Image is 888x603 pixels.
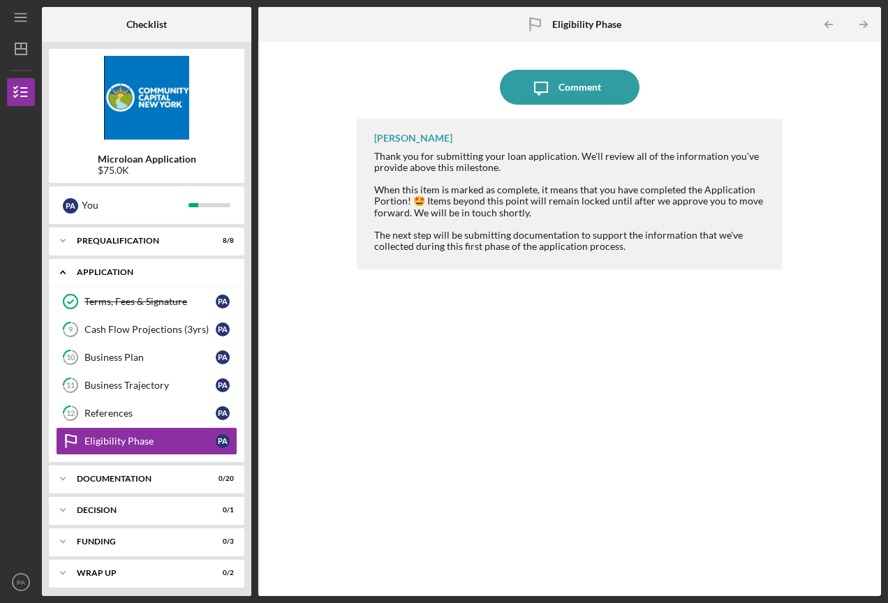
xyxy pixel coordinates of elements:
div: Funding [77,537,199,546]
div: 0 / 1 [209,506,234,514]
div: P A [216,295,230,308]
div: 0 / 20 [209,475,234,483]
div: P A [63,198,78,214]
tspan: 11 [66,381,75,390]
div: P A [216,322,230,336]
a: 11Business TrajectoryPA [56,371,237,399]
img: Product logo [49,56,244,140]
div: $75.0K [98,165,196,176]
div: [PERSON_NAME] [374,133,452,144]
tspan: 10 [66,353,75,362]
div: Thank you for submitting your loan application. We'll review all of the information you've provid... [374,151,769,252]
b: Eligibility Phase [552,19,621,30]
tspan: 9 [68,325,73,334]
div: 0 / 3 [209,537,234,546]
div: Comment [558,70,601,105]
text: PA [17,579,26,586]
div: Business Trajectory [84,380,216,391]
div: P A [216,434,230,448]
div: P A [216,406,230,420]
a: Eligibility PhasePA [56,427,237,455]
b: Checklist [126,19,167,30]
div: Business Plan [84,352,216,363]
b: Microloan Application [98,154,196,165]
div: Cash Flow Projections (3yrs) [84,324,216,335]
div: 0 / 2 [209,569,234,577]
div: 8 / 8 [209,237,234,245]
div: Decision [77,506,199,514]
div: Prequalification [77,237,199,245]
tspan: 12 [66,409,75,418]
button: PA [7,568,35,596]
div: Application [77,268,227,276]
a: 12ReferencesPA [56,399,237,427]
a: 9Cash Flow Projections (3yrs)PA [56,315,237,343]
div: Eligibility Phase [84,435,216,447]
a: 10Business PlanPA [56,343,237,371]
div: Documentation [77,475,199,483]
div: You [82,193,188,217]
a: Terms, Fees & SignaturePA [56,288,237,315]
div: Wrap up [77,569,199,577]
div: References [84,408,216,419]
button: Comment [500,70,639,105]
div: P A [216,378,230,392]
div: P A [216,350,230,364]
div: Terms, Fees & Signature [84,296,216,307]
